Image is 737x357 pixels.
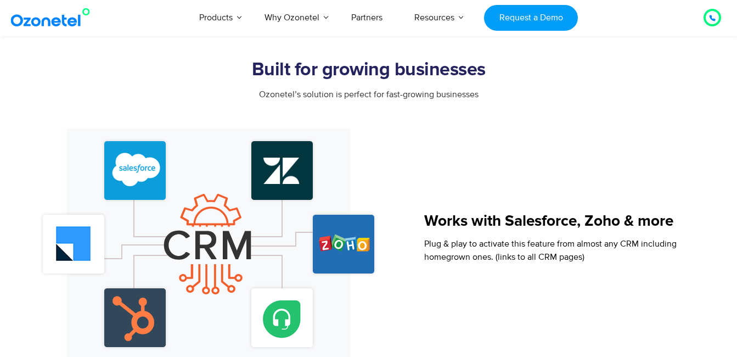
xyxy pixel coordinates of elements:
[259,89,479,100] span: Ozonetel’s solution is perfect for fast-growing businesses
[424,214,677,229] h5: Works with Salesforce, Zoho & more
[26,59,712,81] h2: Built for growing businesses
[484,5,578,31] a: Request a Demo
[424,238,677,263] span: Plug & play to activate this feature from almost any CRM including homegrown ones. (links to all ...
